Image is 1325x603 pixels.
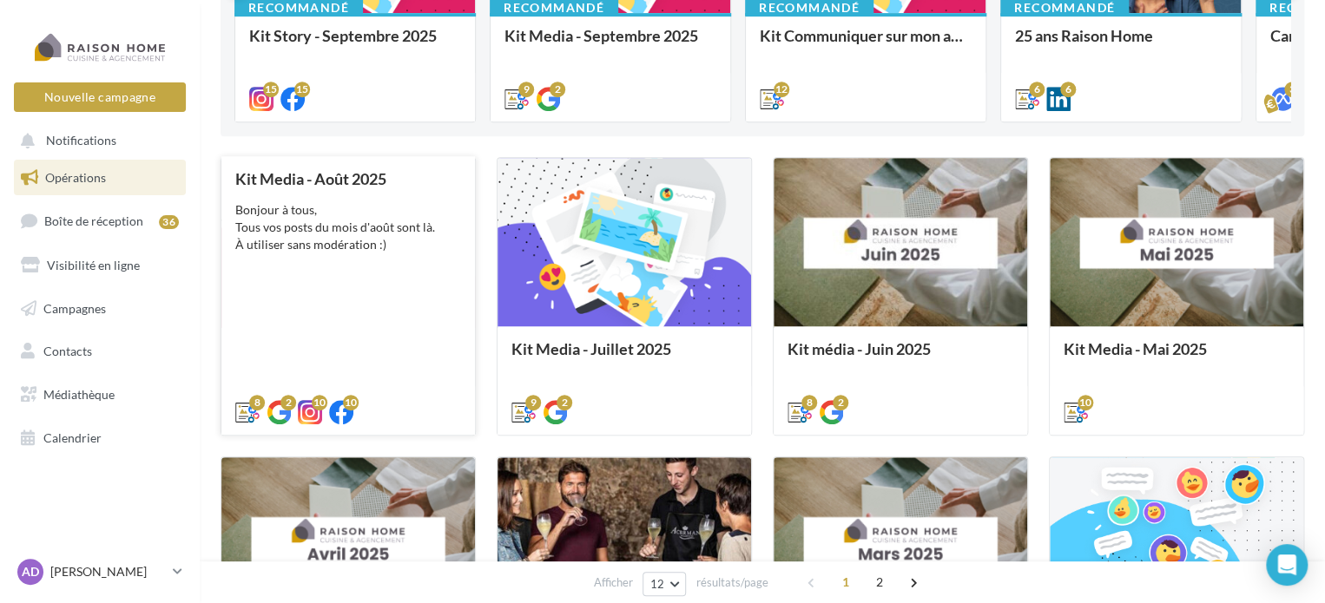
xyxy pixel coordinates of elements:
div: 9 [518,82,534,97]
div: 12 [774,82,789,97]
div: 15 [294,82,310,97]
span: Afficher [594,574,633,591]
div: 3 [1284,82,1300,97]
div: Kit Communiquer sur mon activité [760,27,972,62]
div: Kit Media - Août 2025 [235,170,461,187]
span: résultats/page [695,574,768,591]
div: Kit Story - Septembre 2025 [249,27,461,62]
span: AD [22,563,39,580]
div: Kit média - Juin 2025 [788,340,1013,375]
div: 15 [263,82,279,97]
span: Calendrier [43,430,102,445]
span: Notifications [46,134,116,148]
div: 6 [1060,82,1076,97]
a: Campagnes [10,291,189,327]
button: Nouvelle campagne [14,82,186,112]
div: 6 [1029,82,1045,97]
div: Open Intercom Messenger [1266,544,1308,586]
a: Médiathèque [10,377,189,413]
a: Opérations [10,160,189,196]
div: 2 [280,395,296,410]
div: Bonjour à tous, Tous vos posts du mois d'août sont là. À utiliser sans modération :) [235,201,461,253]
div: 2 [550,82,565,97]
span: 1 [832,568,860,596]
div: 2 [557,395,572,410]
span: Boîte de réception [44,213,143,228]
div: 10 [1078,395,1093,410]
span: 12 [650,577,665,591]
a: Contacts [10,333,189,370]
div: 2 [833,395,848,410]
span: Contacts [43,344,92,358]
span: Opérations [45,170,106,185]
span: Médiathèque [43,387,115,402]
button: 12 [643,572,687,596]
p: [PERSON_NAME] [50,563,166,580]
a: Boîte de réception36 [10,202,189,239]
a: Visibilité en ligne [10,247,189,284]
div: 9 [525,395,541,410]
div: 8 [801,395,817,410]
div: 10 [312,395,327,410]
div: 10 [343,395,359,410]
div: 8 [249,395,265,410]
div: 36 [159,215,179,229]
a: Calendrier [10,420,189,456]
span: 2 [866,568,893,596]
div: 25 ans Raison Home [1015,27,1227,62]
div: Kit Media - Septembre 2025 [504,27,716,62]
a: AD [PERSON_NAME] [14,555,186,588]
div: Kit Media - Juillet 2025 [511,340,737,375]
div: Kit Media - Mai 2025 [1064,340,1289,375]
span: Visibilité en ligne [47,258,140,272]
span: Campagnes [43,300,106,315]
